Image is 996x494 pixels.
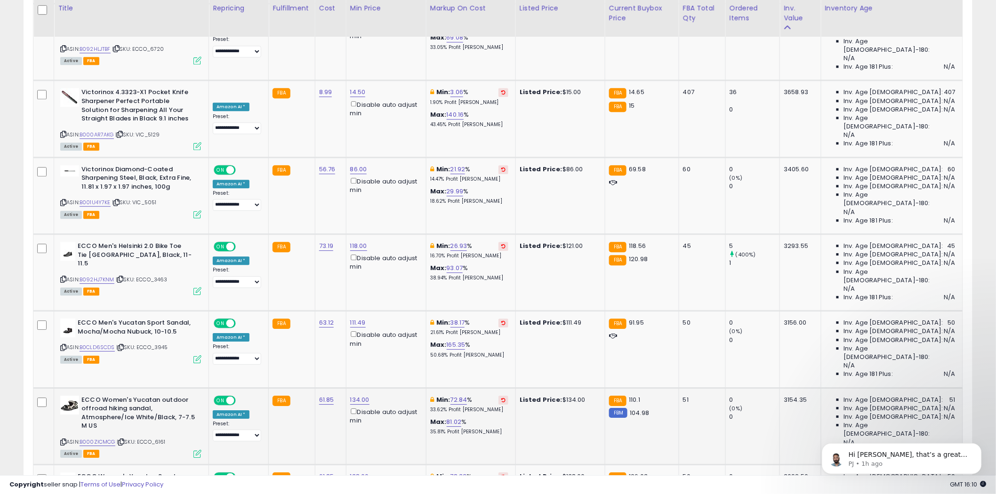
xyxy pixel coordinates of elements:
div: % [430,264,508,281]
div: Amazon AI * [213,180,249,188]
i: This overrides the store level min markup for this listing [430,89,434,95]
p: 33.62% Profit [PERSON_NAME] [430,406,508,413]
div: ASIN: [60,165,201,217]
span: 15 [629,101,635,110]
div: % [430,111,508,128]
span: OFF [234,319,249,327]
span: ON [215,396,226,404]
span: Inv. Age 181 Plus: [844,63,893,71]
span: Inv. Age [DEMOGRAPHIC_DATA]-180: [844,268,956,285]
iframe: Intercom notifications message [808,423,996,489]
span: N/A [844,285,855,293]
div: ASIN: [60,88,201,149]
span: N/A [944,105,956,114]
span: Inv. Age [DEMOGRAPHIC_DATA]: [844,319,943,327]
span: Inv. Age [DEMOGRAPHIC_DATA]-180: [844,114,956,131]
div: 0 [730,182,780,191]
div: 3658.93 [784,88,813,96]
div: $111.49 [520,319,598,327]
div: $86.00 [520,165,598,174]
span: N/A [944,259,956,267]
a: B0CLD6SCDS [80,343,115,351]
a: 140.16 [447,110,464,120]
div: 0 [730,413,780,421]
div: Fulfillment [273,3,311,13]
small: FBA [609,88,627,98]
i: Revert to store-level Min Markup [501,90,506,95]
small: (0%) [730,174,743,182]
small: (0%) [730,405,743,412]
small: (400%) [736,251,756,258]
p: 50.68% Profit [PERSON_NAME] [430,352,508,359]
span: FBA [83,287,99,295]
b: Listed Price: [520,395,562,404]
div: 0 [730,319,780,327]
a: 73.19 [319,241,334,251]
span: FBA [83,143,99,151]
a: B001U4Y7KE [80,199,111,207]
b: Victorinox 4.3323-X1 Pocket Knife Sharpener Perfect Portable Solution for Sharpening All Your Str... [81,88,196,125]
span: FBA [83,57,99,65]
span: N/A [844,54,855,63]
div: Current Buybox Price [609,3,675,23]
span: N/A [944,216,956,225]
div: 3156.00 [784,319,813,327]
span: Inv. Age [DEMOGRAPHIC_DATA]: [844,105,943,114]
span: 104.98 [630,408,649,417]
div: seller snap | | [9,480,163,489]
span: 110.1 [629,395,640,404]
div: 0 [730,336,780,344]
div: % [430,396,508,413]
div: % [430,88,508,105]
a: Terms of Use [80,480,120,489]
div: 0 [730,165,780,174]
span: ON [215,166,226,174]
span: Inv. Age [DEMOGRAPHIC_DATA]: [844,165,943,174]
span: Inv. Age [DEMOGRAPHIC_DATA]: [844,174,943,182]
span: | SKU: VIC_5051 [112,199,157,206]
span: Inv. Age 181 Plus: [844,216,893,225]
span: 50 [948,319,956,327]
a: B092HJ7KNM [80,276,114,284]
span: N/A [944,139,956,148]
div: % [430,33,508,51]
span: N/A [944,97,956,105]
span: N/A [944,293,956,302]
div: Inv. value [784,3,817,23]
span: N/A [844,131,855,139]
b: Victorinox Diamond-Coated Sharpening Steel, Black, Extra Fine, 11.81 x 1.97 x 1.97 inches, 100g [81,165,196,194]
span: Inv. Age [DEMOGRAPHIC_DATA]: [844,327,943,335]
div: 0 [730,105,780,114]
a: 72.84 [450,395,467,405]
a: 8.99 [319,88,332,97]
div: 5 [730,242,780,250]
a: 63.12 [319,318,334,327]
span: Inv. Age [DEMOGRAPHIC_DATA]: [844,97,943,105]
p: 38.94% Profit [PERSON_NAME] [430,275,508,281]
p: 1.90% Profit [PERSON_NAME] [430,99,508,106]
a: 165.35 [447,340,466,350]
div: Amazon AI * [213,103,249,111]
small: FBA [609,319,627,329]
b: Max: [430,187,447,196]
div: Title [58,3,205,13]
div: Preset: [213,343,261,365]
span: | SKU: ECCO_3945 [116,343,168,351]
a: B000AR7AKG [80,131,114,139]
b: Min: [436,165,450,174]
div: Preset: [213,190,261,211]
div: Ordered Items [730,3,776,23]
span: Inv. Age [DEMOGRAPHIC_DATA]: [844,88,943,96]
div: Amazon AI * [213,256,249,265]
small: FBA [273,242,290,252]
strong: Copyright [9,480,44,489]
b: Max: [430,33,447,42]
img: 11egS3JhElL._SL40_.jpg [60,165,79,176]
span: 51 [950,396,956,404]
a: 86.00 [350,165,367,174]
div: 51 [683,396,718,404]
div: % [430,242,508,259]
i: This overrides the store level min markup for this listing [430,243,434,249]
